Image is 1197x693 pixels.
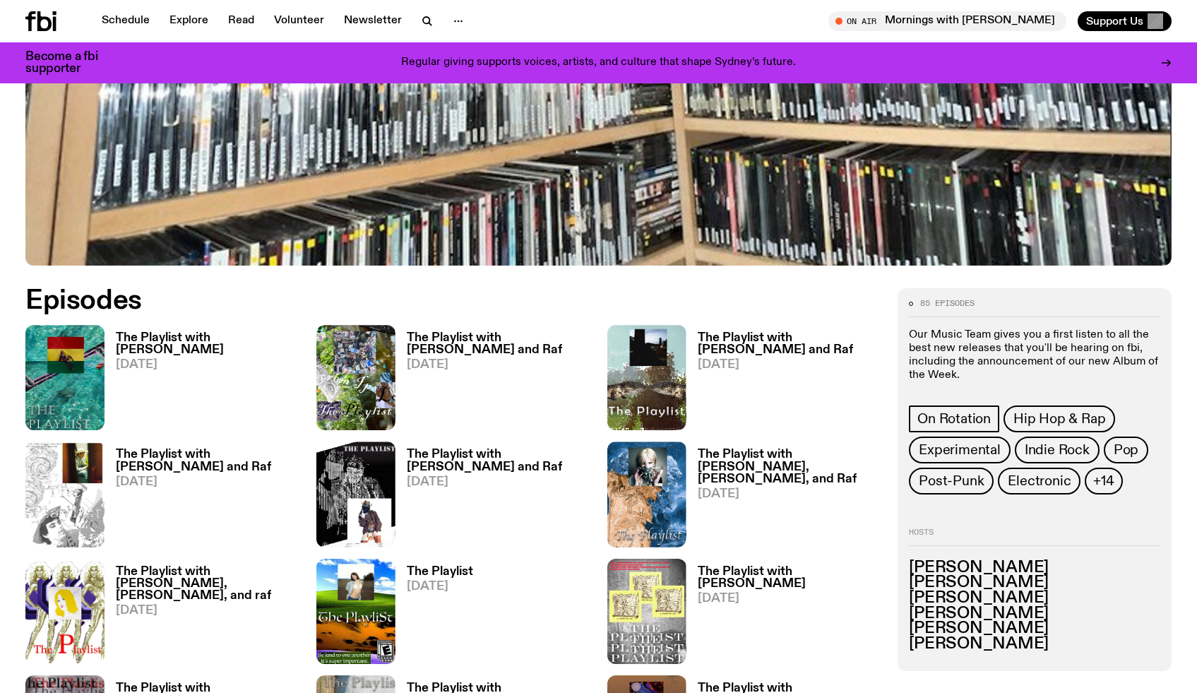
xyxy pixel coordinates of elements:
span: Pop [1114,442,1138,458]
a: The Playlist with [PERSON_NAME][DATE] [105,332,299,430]
h2: Hosts [909,528,1160,545]
a: Read [220,11,263,31]
a: Indie Rock [1015,437,1100,463]
h3: The Playlist with [PERSON_NAME] [116,332,299,356]
h3: The Playlist with [PERSON_NAME] and Raf [407,449,590,473]
a: The Playlist with [PERSON_NAME] and Raf[DATE] [395,332,590,430]
span: Electronic [1008,473,1071,489]
h3: [PERSON_NAME] [909,621,1160,636]
a: Explore [161,11,217,31]
a: Volunteer [266,11,333,31]
span: [DATE] [407,476,590,488]
button: On AirMornings with [PERSON_NAME] [828,11,1066,31]
span: Support Us [1086,15,1143,28]
img: The poster for this episode of The Playlist. It features the album artwork for Amaarae's BLACK ST... [25,325,105,430]
span: [DATE] [698,593,881,605]
h3: [PERSON_NAME] [909,636,1160,652]
h3: The Playlist with [PERSON_NAME], [PERSON_NAME], and raf [116,566,299,602]
a: The Playlist with [PERSON_NAME] and Raf[DATE] [686,332,881,430]
h2: Episodes [25,288,784,314]
span: Experimental [919,442,1001,458]
span: [DATE] [116,359,299,371]
a: The Playlist with [PERSON_NAME][DATE] [686,566,881,664]
a: The Playlist with [PERSON_NAME], [PERSON_NAME], and raf[DATE] [105,566,299,664]
span: [DATE] [698,488,881,500]
span: On Rotation [917,411,991,427]
span: Post-Punk [919,473,984,489]
p: Regular giving supports voices, artists, and culture that shape Sydney’s future. [401,57,796,69]
h3: The Playlist with [PERSON_NAME] and Raf [698,332,881,356]
h3: [PERSON_NAME] [909,560,1160,576]
a: Pop [1104,437,1148,463]
h3: The Playlist with [PERSON_NAME] [698,566,881,590]
a: The Playlist with [PERSON_NAME] and Raf[DATE] [395,449,590,547]
h3: The Playlist with [PERSON_NAME] and Raf [407,332,590,356]
button: Support Us [1078,11,1172,31]
button: +14 [1085,468,1122,494]
span: [DATE] [116,476,299,488]
span: [DATE] [116,605,299,617]
a: Hip Hop & Rap [1004,405,1115,432]
a: The Playlist with [PERSON_NAME] and Raf[DATE] [105,449,299,547]
a: Post-Punk [909,468,994,494]
span: 85 episodes [920,300,975,307]
a: On Rotation [909,405,999,432]
p: Our Music Team gives you a first listen to all the best new releases that you'll be hearing on fb... [909,328,1160,383]
a: The Playlist with [PERSON_NAME], [PERSON_NAME], and Raf[DATE] [686,449,881,547]
h3: [PERSON_NAME] [909,591,1160,606]
h3: [PERSON_NAME] [909,606,1160,622]
a: Newsletter [335,11,410,31]
span: Indie Rock [1025,442,1090,458]
span: [DATE] [407,359,590,371]
a: Schedule [93,11,158,31]
h3: [PERSON_NAME] [909,575,1160,591]
span: Hip Hop & Rap [1013,411,1105,427]
h3: The Playlist [407,566,473,578]
a: Electronic [998,468,1080,494]
a: The Playlist[DATE] [395,566,473,664]
h3: Become a fbi supporter [25,51,116,75]
h3: The Playlist with [PERSON_NAME] and Raf [116,449,299,473]
a: Experimental [909,437,1011,463]
h3: The Playlist with [PERSON_NAME], [PERSON_NAME], and Raf [698,449,881,485]
span: +14 [1093,473,1114,489]
span: [DATE] [698,359,881,371]
span: [DATE] [407,581,473,593]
